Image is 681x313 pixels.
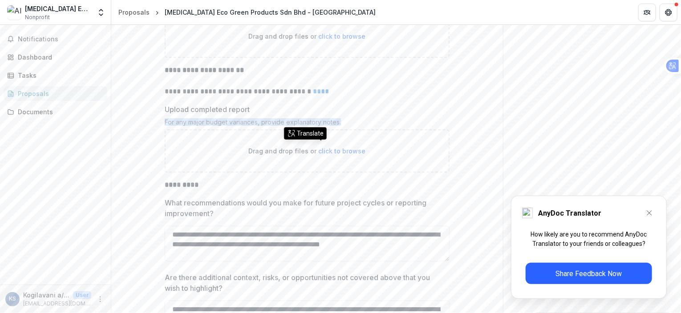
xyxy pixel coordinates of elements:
div: Proposals [118,8,150,17]
p: [EMAIL_ADDRESS][DOMAIN_NAME] [23,300,91,308]
a: Documents [4,104,107,119]
button: Notifications [4,32,107,46]
div: [MEDICAL_DATA] Eco Green Products Sdn Bhd [25,4,91,13]
p: Are there additional context, risks, or opportunities not covered above that you wish to highlight? [165,272,444,293]
p: User [73,291,91,299]
div: Proposals [18,89,100,98]
span: Nonprofit [25,13,50,21]
div: Documents [18,107,100,116]
button: Partners [638,4,656,21]
div: Tasks [18,71,100,80]
p: Drag and drop files or [249,32,366,41]
span: click to browse [319,147,366,155]
div: [MEDICAL_DATA] Eco Green Products Sdn Bhd - [GEOGRAPHIC_DATA] [165,8,376,17]
p: Upload completed report [165,104,250,115]
p: What recommendations would you make for future project cycles or reporting improvement? [165,197,444,219]
p: Kogilavani a/p Supermaniam [23,290,69,300]
div: For any major budget variances, provide explanatory notes. [165,118,450,129]
a: Proposals [115,6,153,19]
p: Drag and drop files or [249,146,366,156]
a: Tasks [4,68,107,83]
button: More [95,294,105,305]
nav: breadcrumb [115,6,379,19]
button: Get Help [660,4,677,21]
div: Kogilavani a/p Supermaniam [9,296,16,302]
a: Proposals [4,86,107,101]
img: Alora Eco Green Products Sdn Bhd [7,5,21,20]
a: Dashboard [4,50,107,64]
span: Notifications [18,36,104,43]
div: Dashboard [18,52,100,62]
span: click to browse [319,32,366,40]
button: Open entity switcher [95,4,107,21]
